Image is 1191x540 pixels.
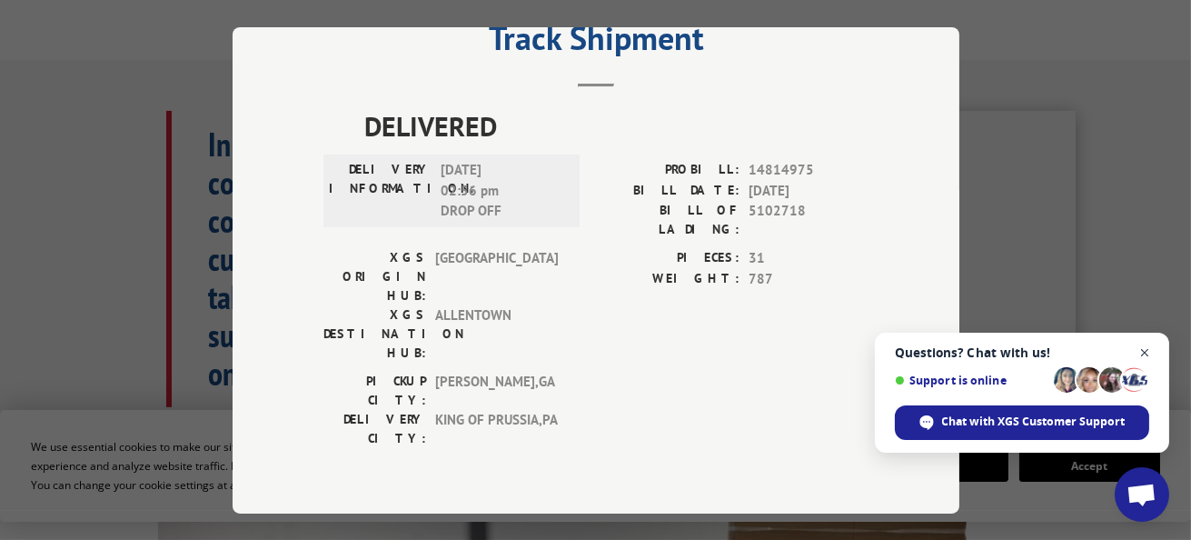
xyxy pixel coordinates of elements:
[749,180,868,201] span: [DATE]
[596,201,739,239] label: BILL OF LADING:
[596,160,739,181] label: PROBILL:
[441,160,563,222] span: [DATE] 02:56 pm DROP OFF
[323,410,426,448] label: DELIVERY CITY:
[364,105,868,146] span: DELIVERED
[323,305,426,363] label: XGS DESTINATION HUB:
[895,405,1149,440] span: Chat with XGS Customer Support
[895,374,1047,387] span: Support is online
[749,160,868,181] span: 14814975
[323,248,426,305] label: XGS ORIGIN HUB:
[329,160,432,222] label: DELIVERY INFORMATION:
[435,372,558,410] span: [PERSON_NAME] , GA
[749,201,868,239] span: 5102718
[1115,467,1169,522] a: Open chat
[895,345,1149,360] span: Questions? Chat with us!
[323,25,868,60] h2: Track Shipment
[596,248,739,269] label: PIECES:
[596,180,739,201] label: BILL DATE:
[942,414,1126,430] span: Chat with XGS Customer Support
[749,268,868,289] span: 787
[435,410,558,448] span: KING OF PRUSSIA , PA
[435,305,558,363] span: ALLENTOWN
[323,372,426,410] label: PICKUP CITY:
[749,248,868,269] span: 31
[596,268,739,289] label: WEIGHT:
[435,248,558,305] span: [GEOGRAPHIC_DATA]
